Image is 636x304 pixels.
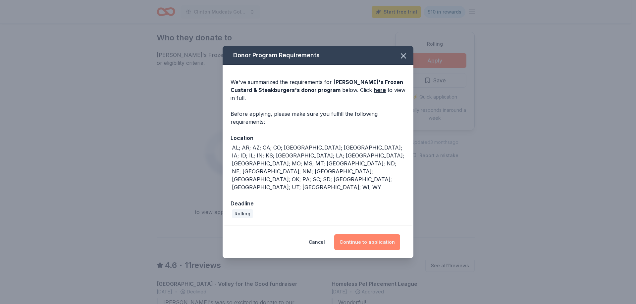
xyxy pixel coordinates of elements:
[232,144,405,191] div: AL; AR; AZ; CA; CO; [GEOGRAPHIC_DATA]; [GEOGRAPHIC_DATA]; IA; ID; IL; IN; KS; [GEOGRAPHIC_DATA]; ...
[223,46,413,65] div: Donor Program Requirements
[231,78,405,102] div: We've summarized the requirements for below. Click to view in full.
[334,234,400,250] button: Continue to application
[374,86,386,94] a: here
[231,134,405,142] div: Location
[309,234,325,250] button: Cancel
[231,199,405,208] div: Deadline
[232,209,253,218] div: Rolling
[231,110,405,126] div: Before applying, please make sure you fulfill the following requirements:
